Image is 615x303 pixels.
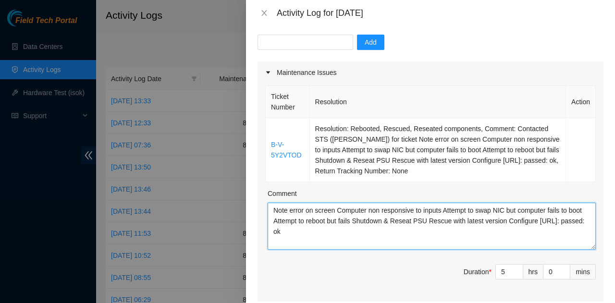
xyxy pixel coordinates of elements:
div: Duration [464,267,492,277]
a: B-V-5Y2VTOD [271,141,302,159]
label: Comment [268,188,297,199]
div: Activity Log for [DATE] [277,8,603,18]
td: Resolution: Rebooted, Rescued, Reseated components, Comment: Contacted STS ([PERSON_NAME]) for ti... [310,118,566,182]
th: Resolution [310,86,566,118]
div: Maintenance Issues [258,61,603,84]
button: Add [357,35,384,50]
button: Close [258,9,271,18]
div: hrs [523,264,543,279]
th: Ticket Number [266,86,310,118]
span: caret-right [265,70,271,75]
div: mins [570,264,596,279]
span: close [260,9,268,17]
span: Add [365,37,377,48]
th: Action [566,86,596,118]
textarea: Comment [268,203,596,250]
